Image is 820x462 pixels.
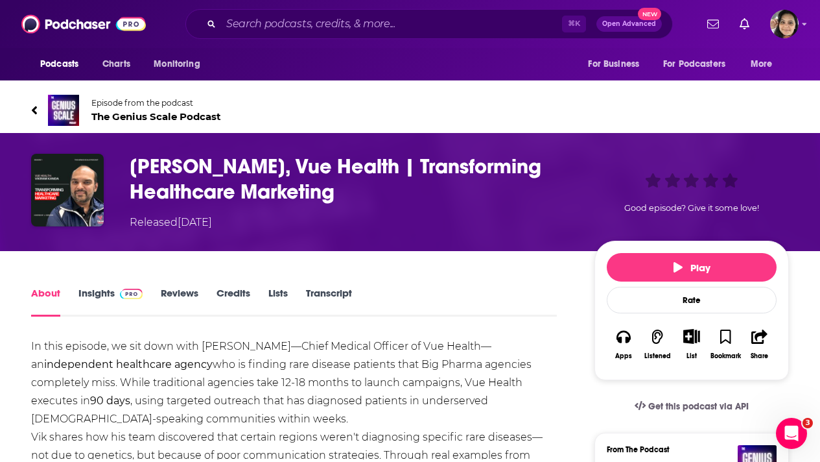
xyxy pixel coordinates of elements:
span: Podcasts [40,55,78,73]
span: New [638,8,661,20]
span: Good episode? Give it some love! [624,203,759,213]
a: Show notifications dropdown [702,13,724,35]
button: Show profile menu [770,10,799,38]
button: open menu [742,52,789,77]
a: The Genius Scale PodcastEpisode from the podcastThe Genius Scale Podcast [31,95,789,126]
span: More [751,55,773,73]
button: open menu [579,52,655,77]
img: The Genius Scale Podcast [48,95,79,126]
span: Open Advanced [602,21,656,27]
strong: independent healthcare agency [44,358,213,371]
div: Released [DATE] [130,215,212,230]
button: Apps [607,321,640,368]
a: Lists [268,287,288,317]
a: InsightsPodchaser Pro [78,287,143,317]
a: Credits [217,287,250,317]
div: Listened [644,352,671,360]
h3: From The Podcast [607,445,766,454]
span: Logged in as shelbyjanner [770,10,799,38]
strong: 90 days [90,395,130,407]
div: Bookmark [710,352,741,360]
a: Show notifications dropdown [734,13,755,35]
div: Show More ButtonList [675,321,709,368]
span: Play [674,261,710,274]
img: Podchaser Pro [120,289,143,299]
img: User Profile [770,10,799,38]
iframe: Intercom live chat [776,418,807,449]
span: 3 [802,418,813,428]
div: Apps [615,352,632,360]
a: About [31,287,60,317]
a: Get this podcast via API [624,391,759,422]
div: List [686,352,697,360]
img: Podchaser - Follow, Share and Rate Podcasts [21,12,146,36]
button: Show More Button [678,329,705,343]
a: Reviews [161,287,198,317]
a: Transcript [306,287,352,317]
h1: Vikram Kanda, Vue Health | Transforming Healthcare Marketing [130,154,574,204]
span: The Genius Scale Podcast [91,110,221,123]
span: Get this podcast via API [648,401,749,412]
button: open menu [145,52,217,77]
a: Charts [94,52,138,77]
img: Vikram Kanda, Vue Health | Transforming Healthcare Marketing [31,154,104,226]
button: Listened [640,321,674,368]
span: ⌘ K [562,16,586,32]
button: Play [607,253,777,282]
input: Search podcasts, credits, & more... [221,14,562,34]
div: Share [751,352,768,360]
span: For Business [588,55,639,73]
div: Rate [607,287,777,313]
button: open menu [31,52,95,77]
span: For Podcasters [663,55,725,73]
span: Charts [102,55,130,73]
div: Search podcasts, credits, & more... [185,9,673,39]
span: Episode from the podcast [91,98,221,108]
span: Monitoring [154,55,200,73]
button: Bookmark [709,321,742,368]
button: Open AdvancedNew [596,16,662,32]
button: Share [743,321,777,368]
button: open menu [655,52,744,77]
